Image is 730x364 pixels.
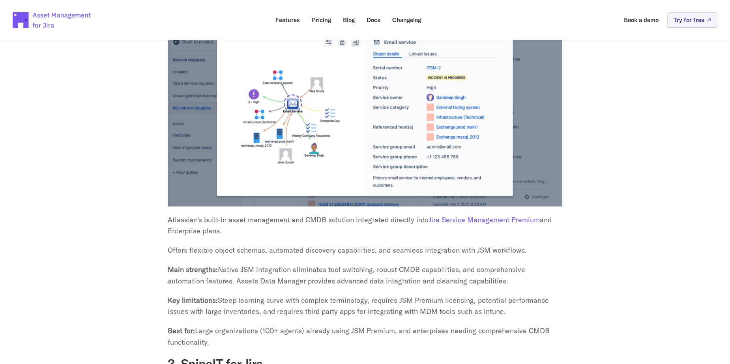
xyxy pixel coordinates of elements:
p: Book a demo [624,17,659,23]
a: Pricing [306,12,337,28]
a: Book a demo [618,12,664,28]
p: Changelog [392,17,421,23]
a: Try for free [667,12,717,28]
p: Features [275,17,300,23]
strong: Best for: [168,326,195,335]
a: Jira Service Management Premium [429,215,540,224]
p: Large organizations (100+ agents) already using JSM Premium, and enterprises needing comprehensiv... [168,325,562,348]
p: Docs [367,17,380,23]
p: Native JSM integration eliminates tool switching, robust CMDB capabilities, and comprehensive aut... [168,264,562,287]
a: Features [270,12,305,28]
p: Atlassian's built-in asset management and CMDB solution integrated directly into and Enterprise p... [168,214,562,237]
a: Changelog [387,12,427,28]
p: Blog [343,17,355,23]
strong: Key limitations: [168,296,218,305]
a: Docs [361,12,386,28]
p: Try for free [674,17,704,23]
a: Blog [337,12,360,28]
p: Pricing [312,17,331,23]
p: Offers flexible object schemas, automated discovery capabilities, and seamless integration with J... [168,245,562,256]
strong: Main strengths: [168,265,218,274]
p: Steep learning curve with complex terminology, requires JSM Premium licensing, potential performa... [168,295,562,318]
